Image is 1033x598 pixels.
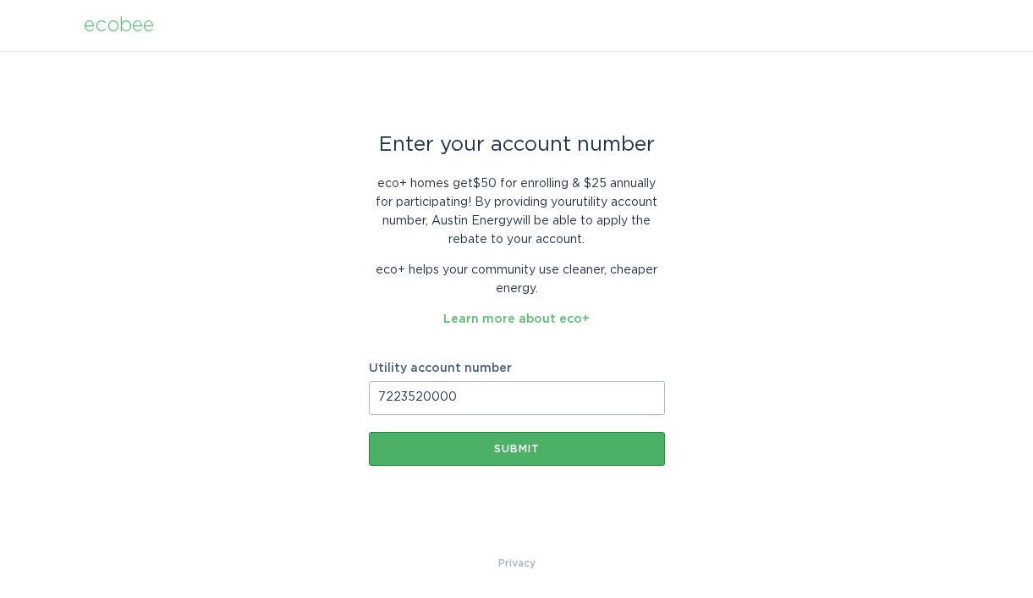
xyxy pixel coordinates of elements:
[443,313,590,325] a: Learn more about eco+
[369,174,665,249] p: eco+ homes get $50 for enrolling & $25 annually for participating ! By providing your utility acc...
[369,432,665,466] button: Submit
[369,136,665,154] div: Enter your account number
[377,444,657,454] div: Submit
[369,363,665,374] label: Utility account number
[369,261,665,298] p: eco+ helps your community use cleaner, cheaper energy.
[84,16,154,35] div: ecobee
[498,554,536,573] a: Privacy Policy & Terms of Use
